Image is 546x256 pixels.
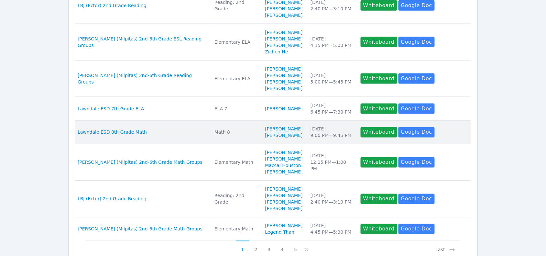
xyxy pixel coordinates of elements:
div: Elementary ELA [214,39,257,45]
div: [DATE] 12:15 PM — 1:00 PM [311,153,353,172]
a: LBJ (Ector) 2nd Grade Reading [78,2,147,9]
a: [PERSON_NAME] [265,132,303,139]
a: [PERSON_NAME] [265,186,303,193]
button: Whiteboard [361,37,397,47]
button: Whiteboard [361,104,397,114]
a: [PERSON_NAME] (Milpitas) 2nd-6th Grade Math Groups [78,159,202,166]
tr: Lawndale ESD 8th Grade MathMath 8[PERSON_NAME][PERSON_NAME][DATE]9:00 PM—9:45 PMWhiteboardGoogle Doc [75,121,471,144]
button: Whiteboard [361,0,397,11]
div: Reading: 2nd Grade [214,193,257,206]
a: [PERSON_NAME] [265,206,303,212]
tr: [PERSON_NAME] (Milpitas) 2nd-6th Grade Math GroupsElementary Math[PERSON_NAME]Legend Than[DATE]4:... [75,217,471,241]
a: [PERSON_NAME] [265,169,303,175]
div: [DATE] 2:40 PM — 3:10 PM [311,193,353,206]
a: Maccai Houston [265,162,301,169]
a: [PERSON_NAME] [265,106,303,112]
div: ELA 7 [214,106,257,112]
a: [PERSON_NAME] [265,12,303,18]
button: Whiteboard [361,194,397,204]
a: LBJ (Ector) 2nd Grade Reading [78,196,147,202]
a: Google Doc [399,73,435,84]
a: Google Doc [399,37,435,47]
button: 5 [289,241,302,253]
a: Google Doc [399,224,435,234]
button: 1 [236,241,249,253]
a: [PERSON_NAME] [265,156,303,162]
a: [PERSON_NAME] [265,66,303,72]
a: [PERSON_NAME] [265,72,303,79]
tr: Lawndale ESD 7th Grade ELAELA 7[PERSON_NAME][DATE]6:45 PM—7:30 PMWhiteboardGoogle Doc [75,97,471,121]
a: [PERSON_NAME] [265,42,303,49]
a: [PERSON_NAME] [265,193,303,199]
button: 2 [249,241,263,253]
a: Google Doc [399,0,435,11]
button: Whiteboard [361,73,397,84]
button: Whiteboard [361,127,397,138]
a: [PERSON_NAME] [265,223,303,229]
a: Google Doc [399,127,435,138]
div: [DATE] 5:00 PM — 5:45 PM [311,72,353,85]
a: Google Doc [399,194,435,204]
div: [DATE] 4:15 PM — 5:00 PM [311,36,353,49]
div: Elementary Math [214,159,257,166]
div: [DATE] 9:00 PM — 9:45 PM [311,126,353,139]
div: Math 8 [214,129,257,136]
a: [PERSON_NAME] [265,150,303,156]
div: Elementary Math [214,226,257,232]
a: Google Doc [399,157,435,168]
a: [PERSON_NAME] [265,6,303,12]
a: [PERSON_NAME] [265,36,303,42]
a: [PERSON_NAME] [265,85,303,92]
a: [PERSON_NAME] (Milpitas) 2nd-6th Grade Reading Groups [78,72,207,85]
button: Last [431,241,461,253]
a: Legend Than [265,229,295,236]
button: 3 [263,241,276,253]
div: Elementary ELA [214,75,257,82]
a: [PERSON_NAME] [265,199,303,206]
tr: [PERSON_NAME] (Milpitas) 2nd-6th Grade ESL Reading GroupsElementary ELA[PERSON_NAME][PERSON_NAME]... [75,24,471,61]
a: [PERSON_NAME] [265,29,303,36]
a: [PERSON_NAME] [265,79,303,85]
a: Zichen He [265,49,288,55]
a: Lawndale ESD 7th Grade ELA [78,106,144,112]
tr: LBJ (Ector) 2nd Grade ReadingReading: 2nd Grade[PERSON_NAME][PERSON_NAME][PERSON_NAME][PERSON_NAM... [75,181,471,217]
button: 4 [276,241,289,253]
a: [PERSON_NAME] (Milpitas) 2nd-6th Grade Math Groups [78,226,202,232]
tr: [PERSON_NAME] (Milpitas) 2nd-6th Grade Reading GroupsElementary ELA[PERSON_NAME][PERSON_NAME][PER... [75,61,471,97]
button: Whiteboard [361,224,397,234]
div: [DATE] 4:45 PM — 5:30 PM [311,223,353,236]
a: Lawndale ESD 8th Grade Math [78,129,147,136]
div: [DATE] 6:45 PM — 7:30 PM [311,102,353,115]
a: [PERSON_NAME] [265,126,303,132]
a: [PERSON_NAME] (Milpitas) 2nd-6th Grade ESL Reading Groups [78,36,207,49]
button: Whiteboard [361,157,397,168]
tr: [PERSON_NAME] (Milpitas) 2nd-6th Grade Math GroupsElementary Math[PERSON_NAME][PERSON_NAME]Maccai... [75,144,471,181]
a: Google Doc [399,104,435,114]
